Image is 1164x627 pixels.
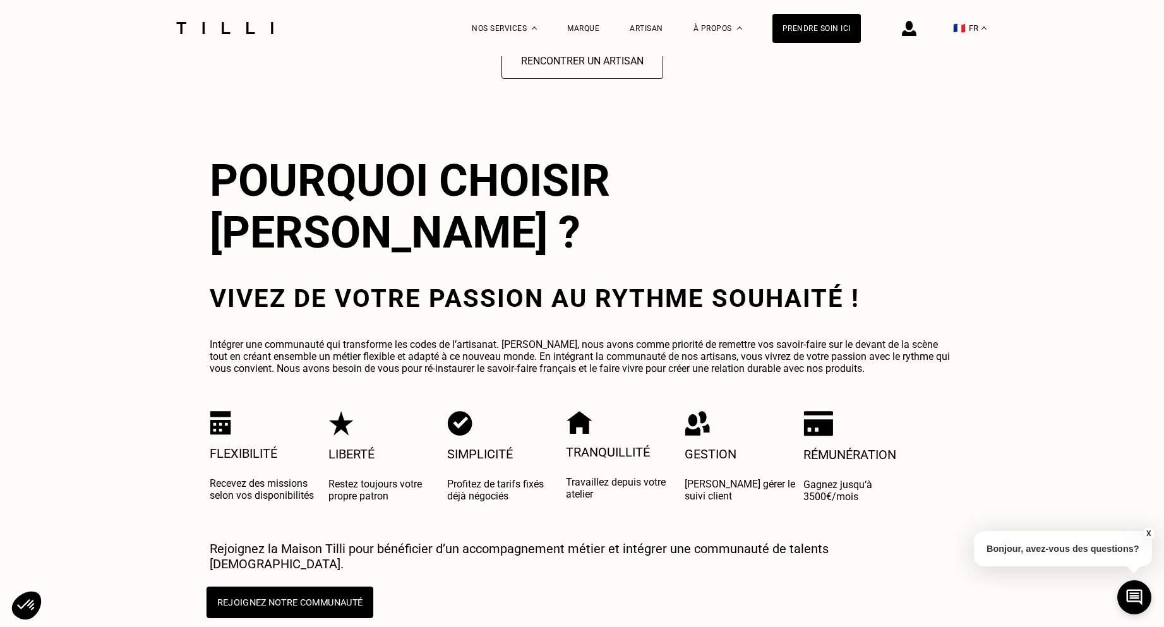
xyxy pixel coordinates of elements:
button: Rencontrer un artisan [501,44,663,79]
a: Artisan [630,24,663,33]
p: Travaillez depuis votre atelier [566,476,679,500]
p: Recevez des missions selon vos disponibilités [210,477,323,501]
a: Rencontrer un artisan [210,44,955,79]
h2: Pourquoi choisir [PERSON_NAME] ? [210,155,955,258]
p: Bonjour, avez-vous des questions? [974,531,1152,566]
button: X [1142,527,1155,540]
img: Tranquillité [566,411,592,434]
img: icône connexion [902,21,916,36]
h4: Gestion [685,446,798,462]
img: Simplicité [447,411,472,436]
p: Rejoignez la Maison Tilli pour bénéficier d’un accompagnement métier et intégrer une communauté d... [210,541,955,571]
p: Gagnez jusqu‘à 3500€/mois [803,479,916,503]
img: Logo du service de couturière Tilli [172,22,278,34]
img: Gestion [685,411,710,436]
a: Prendre soin ici [772,14,861,43]
p: [PERSON_NAME] gérer le suivi client [685,478,798,502]
img: menu déroulant [981,27,987,30]
a: Marque [567,24,599,33]
p: Profitez de tarifs fixés déjà négociés [447,478,560,502]
span: 🇫🇷 [953,22,966,34]
h4: Simplicité [447,446,560,462]
p: Intégrer une communauté qui transforme les codes de l’artisanat. [PERSON_NAME], nous avons comme ... [210,338,955,374]
img: Menu déroulant [532,27,537,30]
h4: Liberté [328,446,441,462]
button: Rejoignez notre communauté [206,587,373,618]
img: Menu déroulant à propos [737,27,742,30]
h4: Flexibilité [210,446,323,461]
img: Flexibilité [210,411,231,435]
p: Restez toujours votre propre patron [328,478,441,502]
h3: Vivez de votre passion au rythme souhaité ! [210,284,955,313]
img: Rémunération [803,411,833,436]
h4: Tranquillité [566,445,679,460]
img: Liberté [328,411,354,436]
h4: Rémunération [803,447,916,462]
